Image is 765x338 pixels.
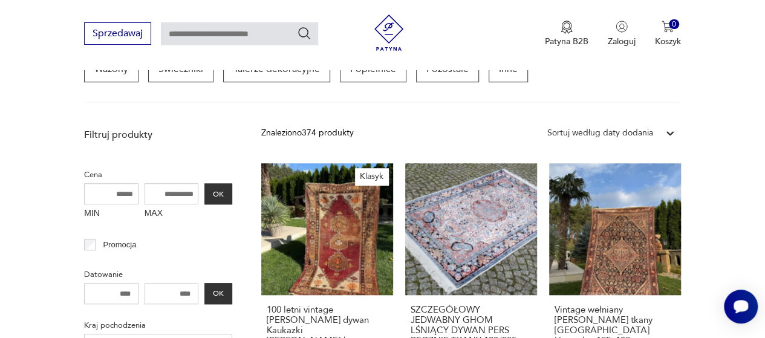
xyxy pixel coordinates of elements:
[616,21,628,33] img: Ikonka użytkownika
[545,21,588,47] button: Patyna B2B
[84,22,151,45] button: Sprzedawaj
[669,19,679,30] div: 0
[84,319,232,332] p: Kraj pochodzenia
[204,183,232,204] button: OK
[84,268,232,281] p: Datowanie
[561,21,573,34] img: Ikona medalu
[84,128,232,141] p: Filtruj produkty
[662,21,674,33] img: Ikona koszyka
[371,15,407,51] img: Patyna - sklep z meblami i dekoracjami vintage
[608,21,636,47] button: Zaloguj
[655,36,681,47] p: Koszyk
[145,204,199,224] label: MAX
[297,26,311,41] button: Szukaj
[84,30,151,39] a: Sprzedawaj
[545,36,588,47] p: Patyna B2B
[84,204,138,224] label: MIN
[84,168,232,181] p: Cena
[103,238,136,252] p: Promocja
[608,36,636,47] p: Zaloguj
[204,283,232,304] button: OK
[261,126,354,140] div: Znaleziono 374 produkty
[545,21,588,47] a: Ikona medaluPatyna B2B
[724,290,758,323] iframe: Smartsupp widget button
[655,21,681,47] button: 0Koszyk
[547,126,653,140] div: Sortuj według daty dodania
